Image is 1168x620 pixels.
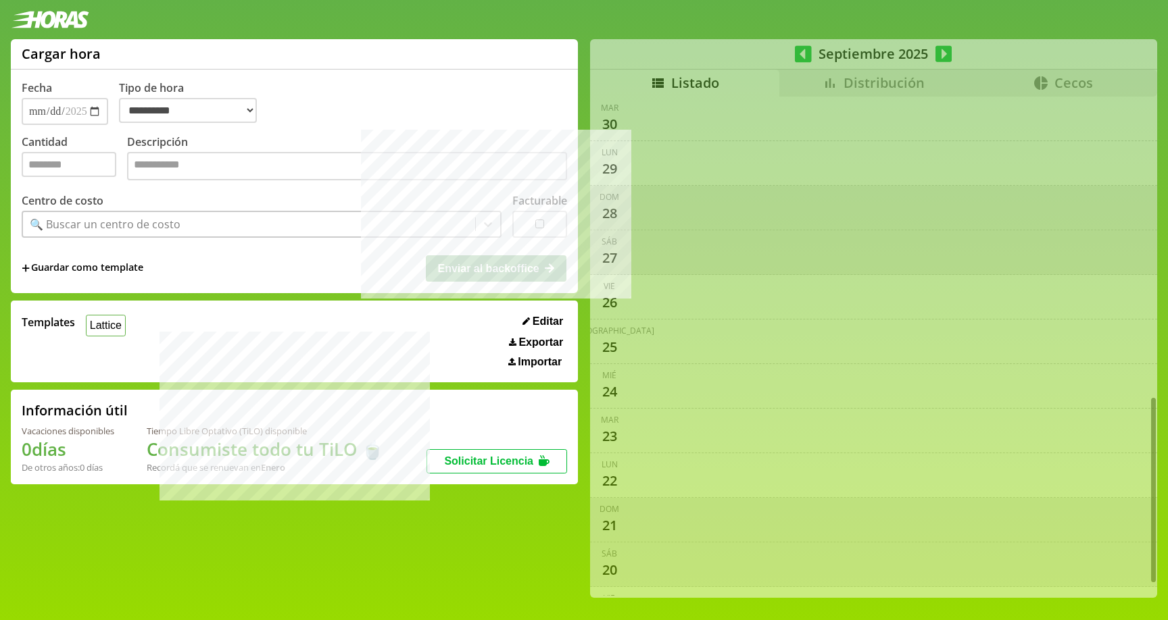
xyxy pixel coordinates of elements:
[22,152,116,177] input: Cantidad
[22,261,30,276] span: +
[444,455,533,467] span: Solicitar Licencia
[261,461,285,473] b: Enero
[147,425,383,437] div: Tiempo Libre Optativo (TiLO) disponible
[22,45,101,63] h1: Cargar hora
[518,336,563,348] span: Exportar
[22,80,52,95] label: Fecha
[22,193,103,208] label: Centro de costo
[119,98,257,123] select: Tipo de hora
[22,261,143,276] span: +Guardar como template
[11,11,89,28] img: logotipo
[22,461,114,473] div: De otros años: 0 días
[147,461,383,473] div: Recordá que se renuevan en
[30,217,180,232] div: 🔍 Buscar un centro de costo
[518,315,567,328] button: Editar
[22,437,114,461] h1: 0 días
[22,315,75,330] span: Templates
[22,134,127,184] label: Cantidad
[427,449,567,473] button: Solicitar Licencia
[518,356,562,368] span: Importar
[22,425,114,437] div: Vacaciones disponibles
[505,336,567,349] button: Exportar
[86,315,126,336] button: Lattice
[22,401,128,419] h2: Información útil
[533,315,563,328] span: Editar
[127,134,567,184] label: Descripción
[119,80,268,125] label: Tipo de hora
[127,152,567,180] textarea: Descripción
[512,193,567,208] label: Facturable
[147,437,383,461] h1: Consumiste todo tu TiLO 🍵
